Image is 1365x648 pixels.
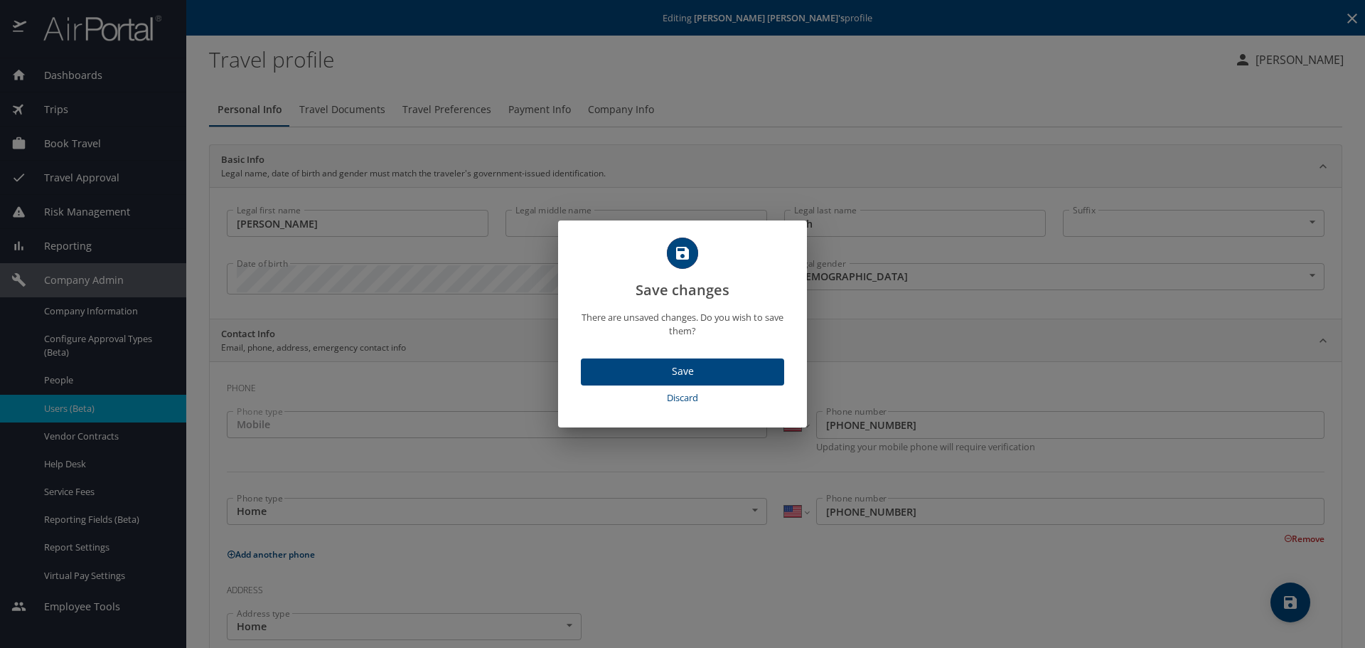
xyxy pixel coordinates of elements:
h2: Save changes [575,238,790,302]
span: Save [592,363,773,381]
button: Discard [581,386,784,410]
button: Save [581,358,784,386]
p: There are unsaved changes. Do you wish to save them? [575,311,790,338]
span: Discard [587,390,778,406]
